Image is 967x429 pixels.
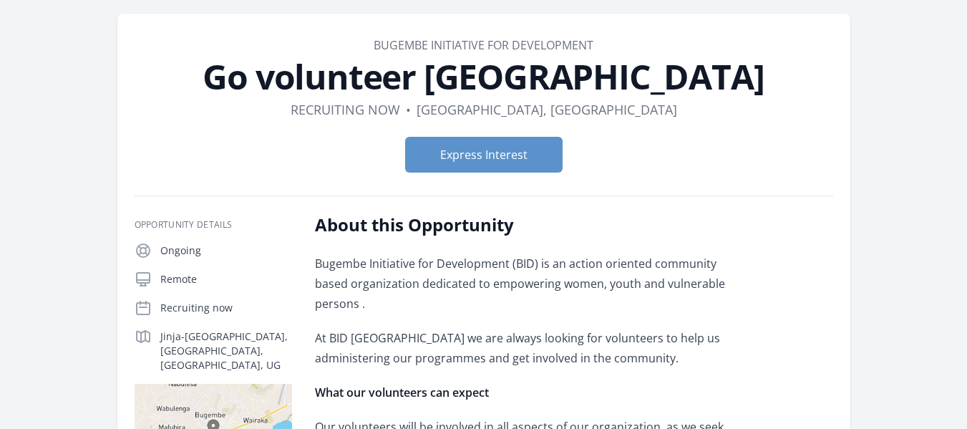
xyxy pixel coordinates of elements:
p: Remote [160,272,292,286]
dd: Recruiting now [291,100,400,120]
strong: What our volunteers can expect [315,385,489,400]
h3: Opportunity Details [135,219,292,231]
h2: About this Opportunity [315,213,734,236]
p: Recruiting now [160,301,292,315]
div: • [406,100,411,120]
a: Bugembe Initiative for Development [374,37,593,53]
p: Jinja-[GEOGRAPHIC_DATA], [GEOGRAPHIC_DATA], [GEOGRAPHIC_DATA], UG [160,329,292,372]
p: At BID [GEOGRAPHIC_DATA] we are always looking for volunteers to help us administering our progra... [315,328,734,368]
button: Express Interest [405,137,563,173]
p: Ongoing [160,244,292,258]
p: Bugembe Initiative for Development (BID) is an action oriented community based organization dedic... [315,254,734,314]
h1: Go volunteer [GEOGRAPHIC_DATA] [135,59,833,94]
dd: [GEOGRAPHIC_DATA], [GEOGRAPHIC_DATA] [417,100,677,120]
